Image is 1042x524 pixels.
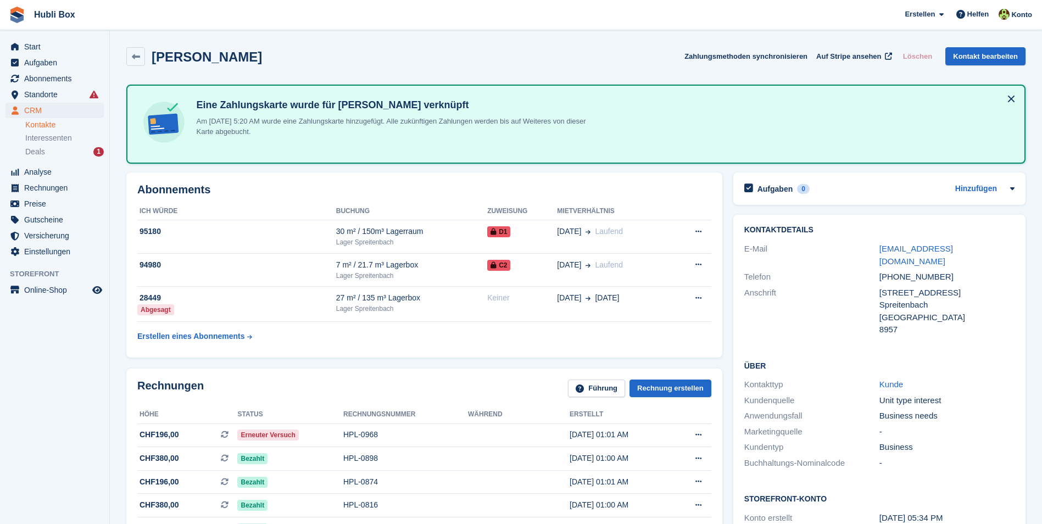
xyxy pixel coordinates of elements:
h2: [PERSON_NAME] [152,49,262,64]
h2: Rechnungen [137,380,204,398]
div: HPL-0874 [343,476,468,488]
div: - [879,426,1015,438]
span: C2 [487,260,510,271]
a: menu [5,87,104,102]
span: Erstellen [905,9,935,20]
span: Erneuter Versuch [237,430,298,441]
div: Telefon [744,271,879,283]
div: HPL-0898 [343,453,468,464]
h2: Storefront-Konto [744,493,1015,504]
span: CHF380,00 [140,499,179,511]
div: HPL-0968 [343,429,468,441]
div: Lager Spreitenbach [336,237,487,247]
a: Kontakte [25,120,104,130]
div: 0 [797,184,810,194]
div: 94980 [137,259,336,271]
span: CRM [24,103,90,118]
a: Interessenten [25,132,104,144]
a: menu [5,39,104,54]
a: Deals 1 [25,146,104,158]
span: [DATE] [557,259,581,271]
span: Konto [1011,9,1032,20]
a: menu [5,71,104,86]
span: Auf Stripe ansehen [816,51,881,62]
h2: Abonnements [137,183,711,196]
span: Bezahlt [237,453,268,464]
a: menu [5,180,104,196]
div: Business needs [879,410,1015,422]
div: Lager Spreitenbach [336,304,487,314]
div: [DATE] 01:00 AM [570,499,671,511]
img: stora-icon-8386f47178a22dfd0bd8f6a31ec36ba5ce8667c1dd55bd0f319d3a0aa187defe.svg [9,7,25,23]
span: Versicherung [24,228,90,243]
a: Kunde [879,380,903,389]
a: menu [5,103,104,118]
span: Online-Shop [24,282,90,298]
div: 7 m² / 21.7 m³ Lagerbox [336,259,487,271]
a: menu [5,164,104,180]
div: 30 m² / 150m³ Lagerraum [336,226,487,237]
span: Standorte [24,87,90,102]
span: [DATE] [557,292,581,304]
th: Buchung [336,203,487,220]
span: Einstellungen [24,244,90,259]
span: CHF196,00 [140,476,179,488]
div: 95180 [137,226,336,237]
div: Kontakttyp [744,378,879,391]
a: Kontakt bearbeiten [945,47,1026,65]
a: Führung [568,380,625,398]
span: Interessenten [25,133,72,143]
a: menu [5,55,104,70]
div: Business [879,441,1015,454]
a: Rechnung erstellen [629,380,711,398]
a: menu [5,228,104,243]
span: Storefront [10,269,109,280]
a: [EMAIL_ADDRESS][DOMAIN_NAME] [879,244,953,266]
h2: Kontaktdetails [744,226,1015,235]
span: [DATE] [595,292,619,304]
button: Zahlungsmethoden synchronisieren [684,47,807,65]
button: Löschen [899,47,937,65]
a: menu [5,212,104,227]
th: Höhe [137,406,237,423]
th: ICH WÜRDE [137,203,336,220]
div: Keiner [487,292,557,304]
th: Mietverhältnis [557,203,671,220]
a: Hinzufügen [955,183,997,196]
div: Buchhaltungs-Nominalcode [744,457,879,470]
a: menu [5,244,104,259]
span: Preise [24,196,90,211]
a: Auf Stripe ansehen [812,47,894,65]
div: [DATE] 01:00 AM [570,453,671,464]
span: Laufend [595,260,623,269]
div: - [879,457,1015,470]
th: Status [237,406,343,423]
span: Bezahlt [237,500,268,511]
div: 28449 [137,292,336,304]
th: Zuweisung [487,203,557,220]
div: [STREET_ADDRESS] [879,287,1015,299]
span: Analyse [24,164,90,180]
span: Laufend [595,227,623,236]
div: Lager Spreitenbach [336,271,487,281]
th: Während [468,406,570,423]
p: Am [DATE] 5:20 AM wurde eine Zahlungskarte hinzugefügt. Alle zukünftigen Zahlungen werden bis auf... [192,116,604,137]
img: card-linked-ebf98d0992dc2aeb22e95c0e3c79077019eb2392cfd83c6a337811c24bc77127.svg [141,99,187,146]
span: Aufgaben [24,55,90,70]
div: [GEOGRAPHIC_DATA] [879,311,1015,324]
div: HPL-0816 [343,499,468,511]
span: Gutscheine [24,212,90,227]
i: Es sind Fehler bei der Synchronisierung von Smart-Einträgen aufgetreten [90,90,98,99]
div: E-Mail [744,243,879,267]
a: menu [5,196,104,211]
img: Luca Space4you [999,9,1010,20]
div: [PHONE_NUMBER] [879,271,1015,283]
h2: Über [744,360,1015,371]
a: Speisekarte [5,282,104,298]
div: 1 [93,147,104,157]
a: Erstellen eines Abonnements [137,326,252,347]
div: [DATE] 01:01 AM [570,476,671,488]
div: [DATE] 01:01 AM [570,429,671,441]
span: Start [24,39,90,54]
h4: Eine Zahlungskarte wurde für [PERSON_NAME] verknüpft [192,99,604,112]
